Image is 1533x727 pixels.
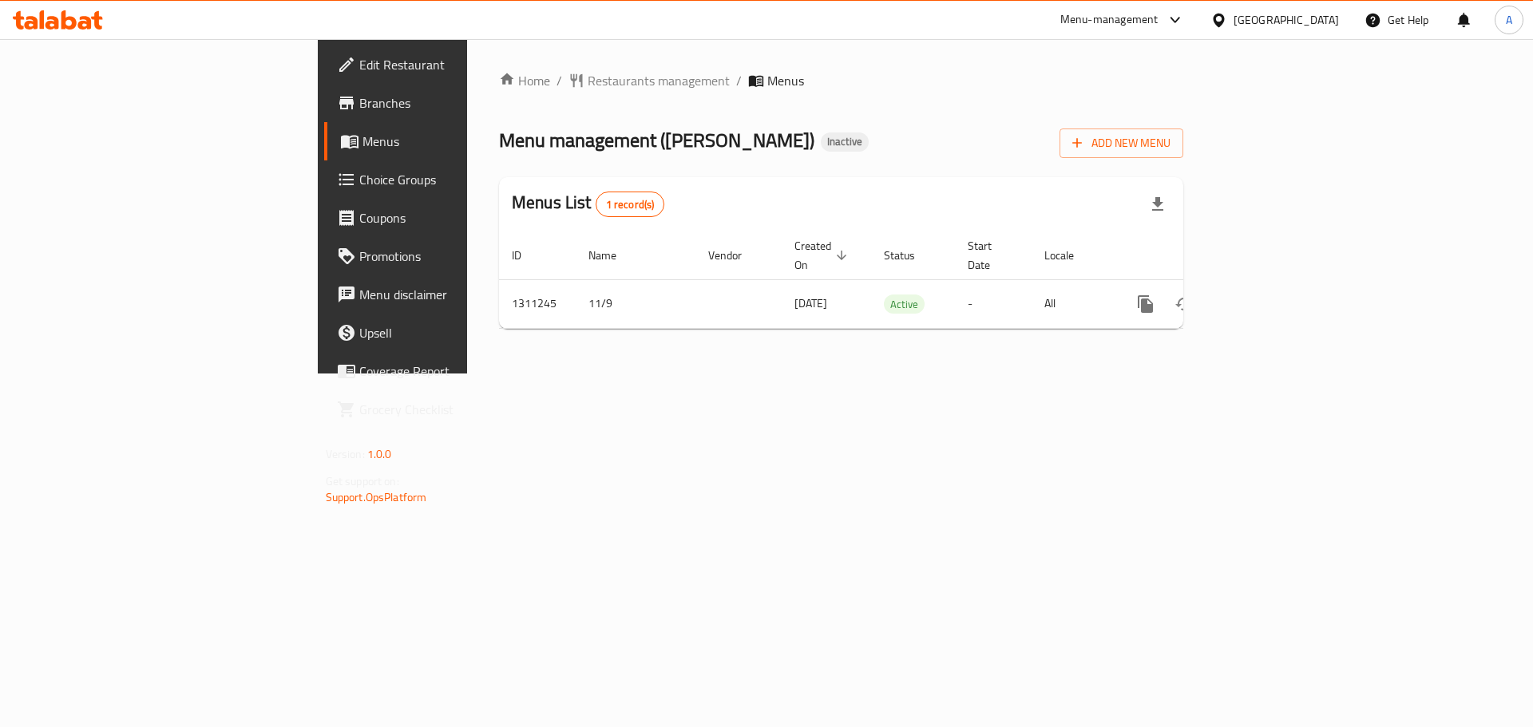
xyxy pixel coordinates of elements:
[362,132,561,151] span: Menus
[1060,10,1159,30] div: Menu-management
[568,71,730,90] a: Restaurants management
[794,293,827,314] span: [DATE]
[359,208,561,227] span: Coupons
[499,122,814,158] span: Menu management ( [PERSON_NAME] )
[326,444,365,464] span: Version:
[767,71,804,90] span: Menus
[359,55,561,74] span: Edit Restaurant
[821,135,869,148] span: Inactive
[324,45,574,84] a: Edit Restaurant
[955,279,1032,328] td: -
[512,246,542,265] span: ID
[588,246,637,265] span: Name
[324,352,574,390] a: Coverage Report
[708,246,763,265] span: Vendor
[1139,185,1177,223] div: Export file
[359,400,561,419] span: Grocery Checklist
[326,471,399,492] span: Get support on:
[367,444,392,464] span: 1.0.0
[324,122,574,160] a: Menus
[1114,231,1293,280] th: Actions
[1506,11,1512,29] span: A
[359,285,561,304] span: Menu disclaimer
[359,362,561,381] span: Coverage Report
[359,323,561,342] span: Upsell
[736,71,742,90] li: /
[821,132,869,152] div: Inactive
[596,197,664,212] span: 1 record(s)
[499,231,1293,329] table: enhanced table
[359,247,561,266] span: Promotions
[512,191,664,217] h2: Menus List
[359,93,561,113] span: Branches
[324,314,574,352] a: Upsell
[324,237,574,275] a: Promotions
[324,275,574,314] a: Menu disclaimer
[324,84,574,122] a: Branches
[1165,285,1203,323] button: Change Status
[324,199,574,237] a: Coupons
[1072,133,1171,153] span: Add New Menu
[1127,285,1165,323] button: more
[1060,128,1183,158] button: Add New Menu
[1044,246,1095,265] span: Locale
[499,71,1183,90] nav: breadcrumb
[324,160,574,199] a: Choice Groups
[1234,11,1339,29] div: [GEOGRAPHIC_DATA]
[1032,279,1114,328] td: All
[359,170,561,189] span: Choice Groups
[968,236,1012,275] span: Start Date
[884,295,925,314] span: Active
[884,246,936,265] span: Status
[576,279,695,328] td: 11/9
[324,390,574,429] a: Grocery Checklist
[596,192,665,217] div: Total records count
[588,71,730,90] span: Restaurants management
[326,487,427,508] a: Support.OpsPlatform
[794,236,852,275] span: Created On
